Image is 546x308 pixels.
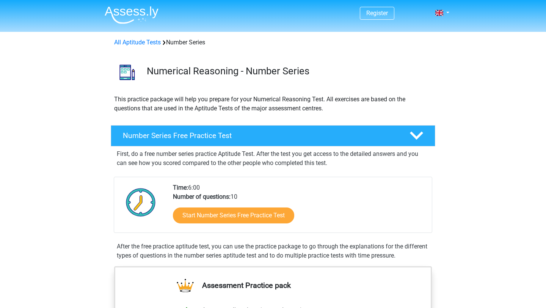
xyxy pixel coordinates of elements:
[111,56,143,88] img: number series
[173,207,294,223] a: Start Number Series Free Practice Test
[122,183,160,221] img: Clock
[123,131,397,140] h4: Number Series Free Practice Test
[147,65,429,77] h3: Numerical Reasoning - Number Series
[173,193,231,200] b: Number of questions:
[105,6,158,24] img: Assessly
[111,38,435,47] div: Number Series
[114,242,432,260] div: After the free practice aptitude test, you can use the practice package to go through the explana...
[173,184,188,191] b: Time:
[114,95,432,113] p: This practice package will help you prepare for your Numerical Reasoning Test. All exercises are ...
[117,149,429,168] p: First, do a free number series practice Aptitude Test. After the test you get access to the detai...
[167,183,431,233] div: 6:00 10
[114,39,161,46] a: All Aptitude Tests
[366,9,388,17] a: Register
[108,125,438,146] a: Number Series Free Practice Test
